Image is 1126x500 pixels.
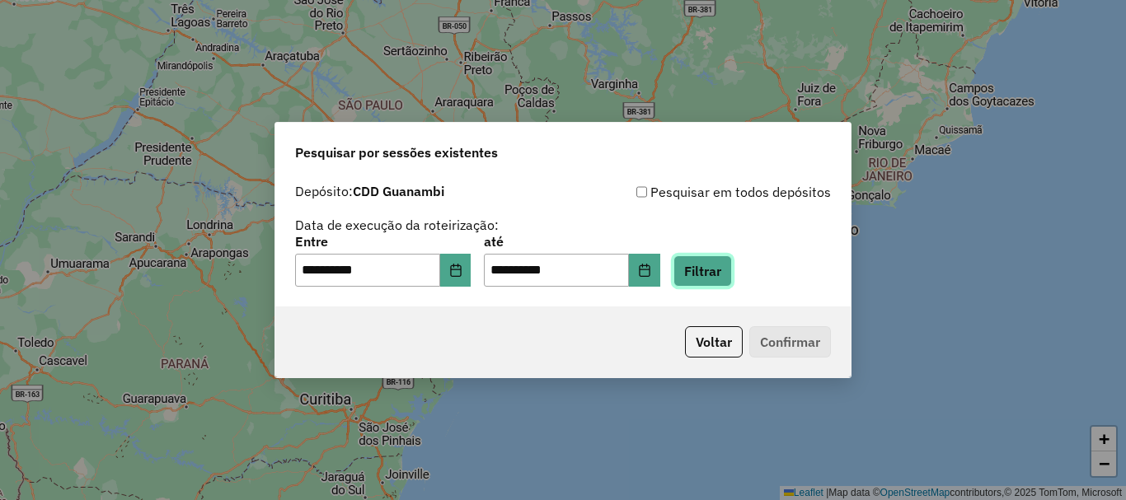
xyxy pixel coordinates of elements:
[440,254,472,287] button: Choose Date
[295,181,444,201] label: Depósito:
[563,182,831,202] div: Pesquisar em todos depósitos
[295,143,498,162] span: Pesquisar por sessões existentes
[484,231,659,251] label: até
[295,231,471,251] label: Entre
[295,215,499,235] label: Data de execução da roteirização:
[685,326,743,357] button: Voltar
[353,183,444,199] strong: CDD Guanambi
[673,255,732,287] button: Filtrar
[629,254,660,287] button: Choose Date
